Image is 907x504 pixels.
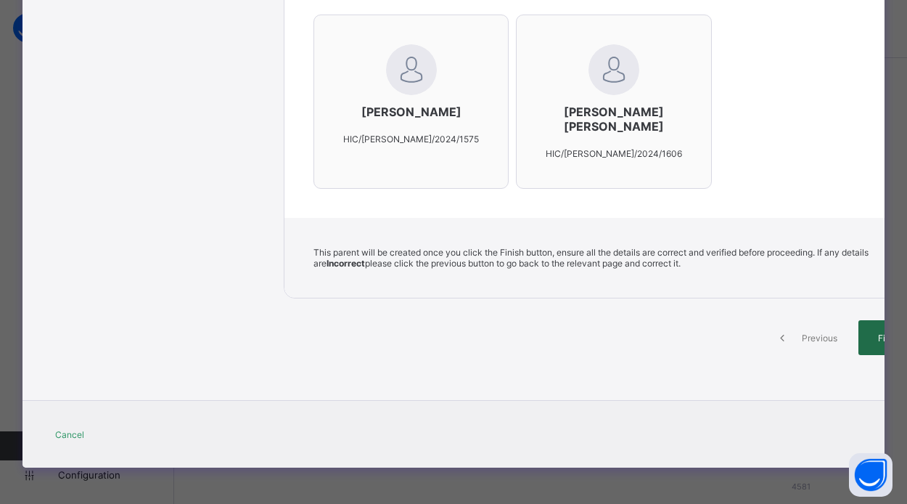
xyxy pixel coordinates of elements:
[386,44,437,95] img: default.svg
[55,429,84,440] span: Cancel
[800,333,840,344] span: Previous
[343,105,479,119] span: [PERSON_NAME]
[327,258,365,269] b: Incorrect
[313,247,869,269] span: This parent will be created once you click the Finish button, ensure all the details are correct ...
[546,105,682,134] span: [PERSON_NAME] [PERSON_NAME]
[546,148,682,159] span: HIC/[PERSON_NAME]/2024/1606
[343,134,479,145] span: HIC/[PERSON_NAME]/2024/1575
[588,44,639,95] img: default.svg
[849,453,892,497] button: Open asap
